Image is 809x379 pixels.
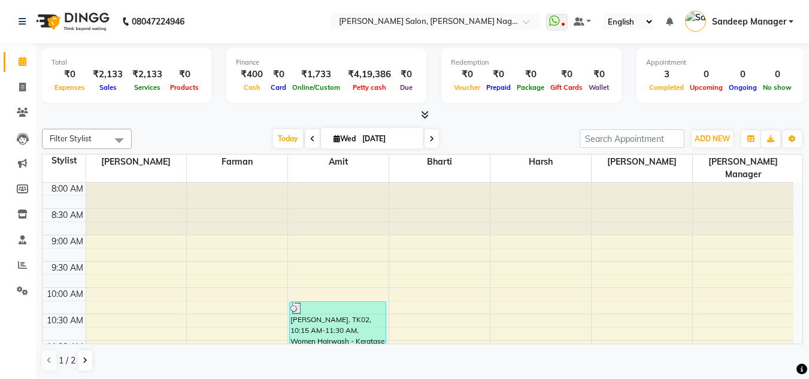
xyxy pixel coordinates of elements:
[760,83,795,92] span: No show
[290,302,386,366] div: [PERSON_NAME], TK02, 10:15 AM-11:30 AM, Women Hairwash - Keratase (Women),Women Hair - Ironing (W...
[51,57,202,68] div: Total
[687,68,726,81] div: 0
[49,262,86,274] div: 9:30 AM
[396,68,417,81] div: ₹0
[451,57,612,68] div: Redemption
[726,68,760,81] div: 0
[514,68,547,81] div: ₹0
[580,129,684,148] input: Search Appointment
[31,5,113,38] img: logo
[586,83,612,92] span: Wallet
[350,83,389,92] span: Petty cash
[49,209,86,222] div: 8:30 AM
[726,83,760,92] span: Ongoing
[514,83,547,92] span: Package
[96,83,120,92] span: Sales
[187,154,287,169] span: Farman
[128,68,167,81] div: ₹2,133
[760,68,795,81] div: 0
[451,83,483,92] span: Voucher
[646,83,687,92] span: Completed
[51,83,88,92] span: Expenses
[712,16,786,28] span: Sandeep Manager
[397,83,416,92] span: Due
[131,83,163,92] span: Services
[586,68,612,81] div: ₹0
[490,154,591,169] span: Harsh
[288,154,389,169] span: Amit
[44,288,86,301] div: 10:00 AM
[692,131,733,147] button: ADD NEW
[49,235,86,248] div: 9:00 AM
[44,314,86,327] div: 10:30 AM
[483,83,514,92] span: Prepaid
[289,83,343,92] span: Online/Custom
[236,57,417,68] div: Finance
[343,68,396,81] div: ₹4,19,386
[687,83,726,92] span: Upcoming
[693,154,793,182] span: [PERSON_NAME] Manager
[241,83,263,92] span: Cash
[167,83,202,92] span: Products
[88,68,128,81] div: ₹2,133
[289,68,343,81] div: ₹1,733
[51,68,88,81] div: ₹0
[49,183,86,195] div: 8:00 AM
[451,68,483,81] div: ₹0
[167,68,202,81] div: ₹0
[547,83,586,92] span: Gift Cards
[547,68,586,81] div: ₹0
[483,68,514,81] div: ₹0
[236,68,268,81] div: ₹400
[646,57,795,68] div: Appointment
[389,154,490,169] span: Bharti
[50,134,92,143] span: Filter Stylist
[268,68,289,81] div: ₹0
[43,154,86,167] div: Stylist
[86,154,187,169] span: [PERSON_NAME]
[646,68,687,81] div: 3
[685,11,706,32] img: Sandeep Manager
[273,129,303,148] span: Today
[59,354,75,367] span: 1 / 2
[44,341,86,353] div: 11:00 AM
[331,134,359,143] span: Wed
[592,154,692,169] span: [PERSON_NAME]
[695,134,730,143] span: ADD NEW
[268,83,289,92] span: Card
[359,130,419,148] input: 2025-09-03
[132,5,184,38] b: 08047224946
